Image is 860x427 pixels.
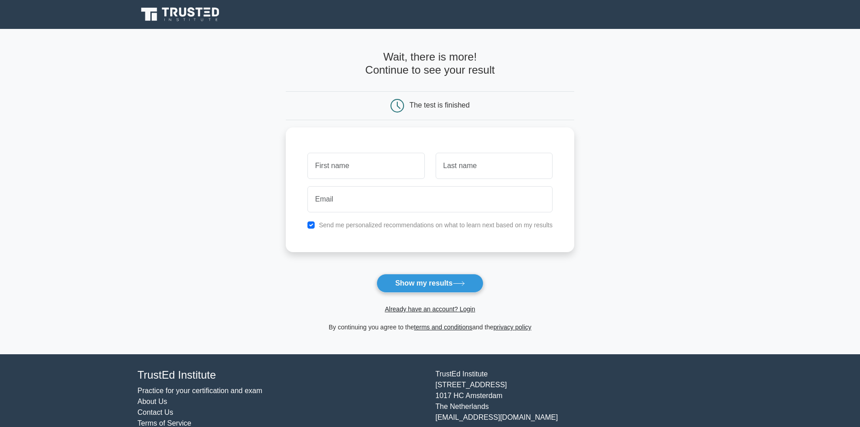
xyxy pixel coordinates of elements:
div: The test is finished [409,101,470,109]
a: Terms of Service [138,419,191,427]
a: Practice for your certification and exam [138,387,263,394]
a: Contact Us [138,408,173,416]
a: Already have an account? Login [385,305,475,313]
h4: Wait, there is more! Continue to see your result [286,51,574,77]
a: privacy policy [493,324,531,331]
label: Send me personalized recommendations on what to learn next based on my results [319,221,553,229]
input: Last name [436,153,553,179]
input: Email [307,186,553,212]
button: Show my results [377,274,483,293]
input: First name [307,153,424,179]
h4: TrustEd Institute [138,369,425,382]
a: terms and conditions [414,324,472,331]
a: About Us [138,398,167,405]
div: By continuing you agree to the and the [280,322,580,333]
